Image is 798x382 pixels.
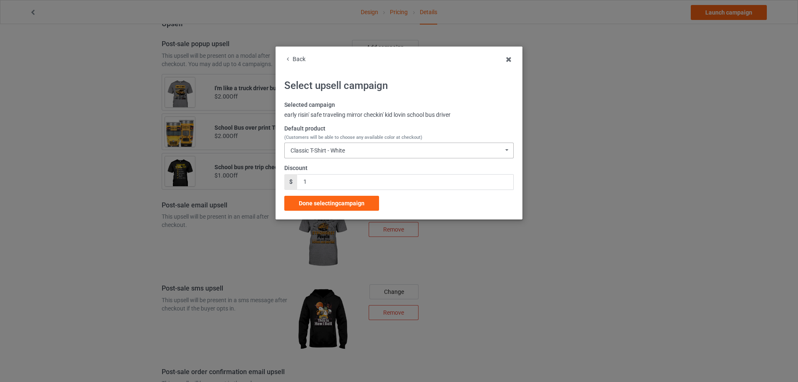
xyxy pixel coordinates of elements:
[284,135,422,140] span: (Customers will be able to choose any available color at checkout)
[284,101,514,109] label: Selected campaign
[299,200,365,207] span: Done selecting campaign
[284,111,514,119] div: early risin' safe traveling mirror checkin' kid lovin school bus driver
[284,55,514,64] div: Back
[284,79,514,92] h2: Select upsell campaign
[284,174,297,190] div: $
[291,148,345,153] div: Classic T-Shirt - White
[284,125,514,141] label: Default product
[284,164,514,173] label: Discount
